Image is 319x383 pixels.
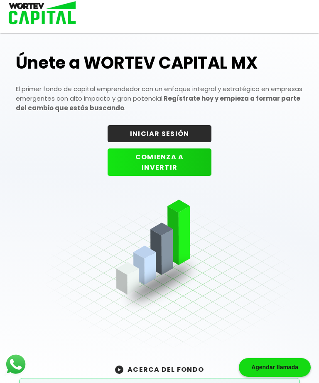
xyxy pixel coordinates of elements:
img: logos_whatsapp-icon.242b2217.svg [4,353,27,376]
a: INICIAR SESIÓN [108,129,211,138]
button: ACERCA DEL FONDO [105,360,214,378]
h1: Únete a WORTEV CAPITAL MX [16,53,303,73]
a: COMIENZA A INVERTIR [108,163,211,172]
strong: Regístrate hoy y empieza a formar parte del cambio que estás buscando [16,94,300,112]
p: El primer fondo de capital emprendedor con un enfoque integral y estratégico en empresas emergent... [16,84,303,113]
button: INICIAR SESIÓN [108,125,211,142]
img: wortev-capital-acerca-del-fondo [115,366,123,374]
button: COMIENZA A INVERTIR [108,148,211,176]
div: Agendar llamada [239,358,311,377]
